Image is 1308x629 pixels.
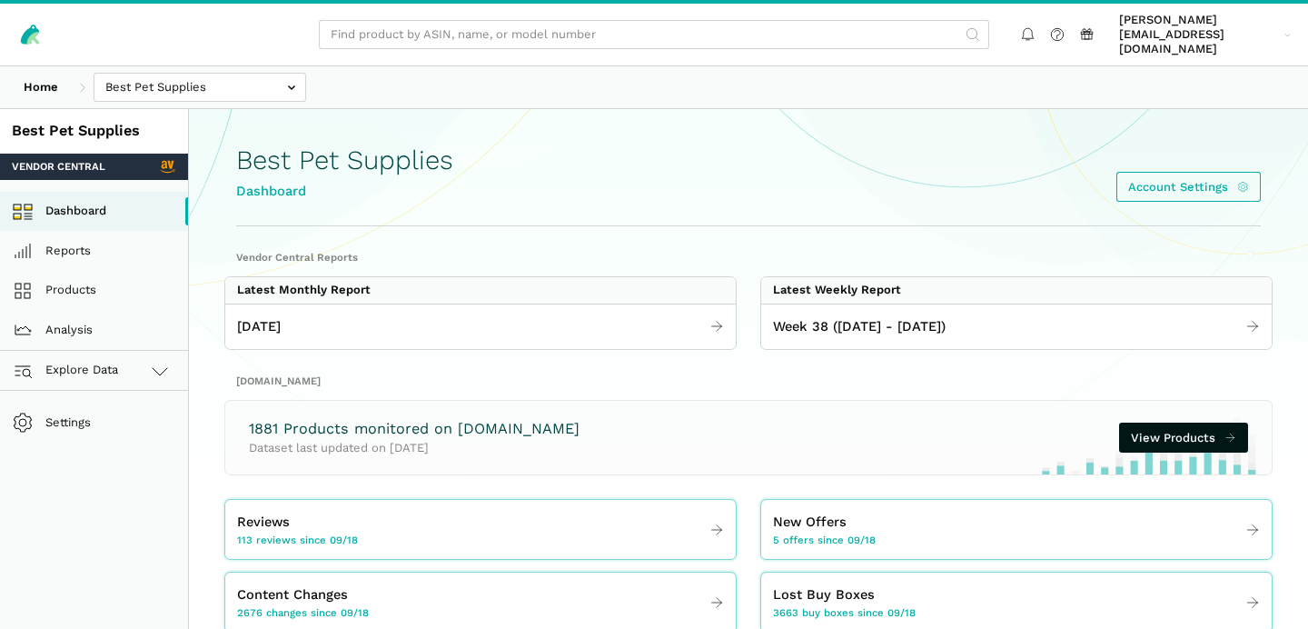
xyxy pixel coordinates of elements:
span: Content Changes [237,584,348,605]
p: Dataset last updated on [DATE] [249,439,580,457]
a: Account Settings [1116,172,1261,202]
a: Week 38 ([DATE] - [DATE]) [761,311,1272,344]
a: New Offers 5 offers since 09/18 [761,506,1272,554]
span: Vendor Central [12,159,105,174]
span: 3663 buy boxes since 09/18 [773,605,916,620]
span: 5 offers since 09/18 [773,533,876,547]
h2: [DOMAIN_NAME] [236,374,1261,388]
span: New Offers [773,512,847,533]
span: 2676 changes since 09/18 [237,605,369,620]
a: Reviews 113 reviews since 09/18 [225,506,736,554]
a: Lost Buy Boxes 3663 buy boxes since 09/18 [761,579,1272,626]
h2: Vendor Central Reports [236,250,1261,265]
a: View Products [1119,423,1248,453]
h1: Best Pet Supplies [236,145,453,175]
span: Reviews [237,512,290,533]
a: [PERSON_NAME][EMAIL_ADDRESS][DOMAIN_NAME] [1114,10,1297,60]
input: Best Pet Supplies [94,73,306,103]
span: [PERSON_NAME][EMAIL_ADDRESS][DOMAIN_NAME] [1119,13,1278,57]
span: View Products [1131,429,1215,447]
span: 113 reviews since 09/18 [237,533,358,547]
a: Content Changes 2676 changes since 09/18 [225,579,736,626]
div: Best Pet Supplies [12,121,176,142]
span: Explore Data [18,360,119,382]
div: Dashboard [236,181,453,202]
span: Lost Buy Boxes [773,584,875,605]
a: [DATE] [225,311,736,344]
input: Find product by ASIN, name, or model number [319,20,989,50]
a: Home [12,73,70,103]
h3: 1881 Products monitored on [DOMAIN_NAME] [249,419,580,440]
span: Week 38 ([DATE] - [DATE]) [773,316,946,337]
span: [DATE] [237,316,281,337]
div: Latest Monthly Report [237,283,371,297]
div: Latest Weekly Report [773,283,901,297]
